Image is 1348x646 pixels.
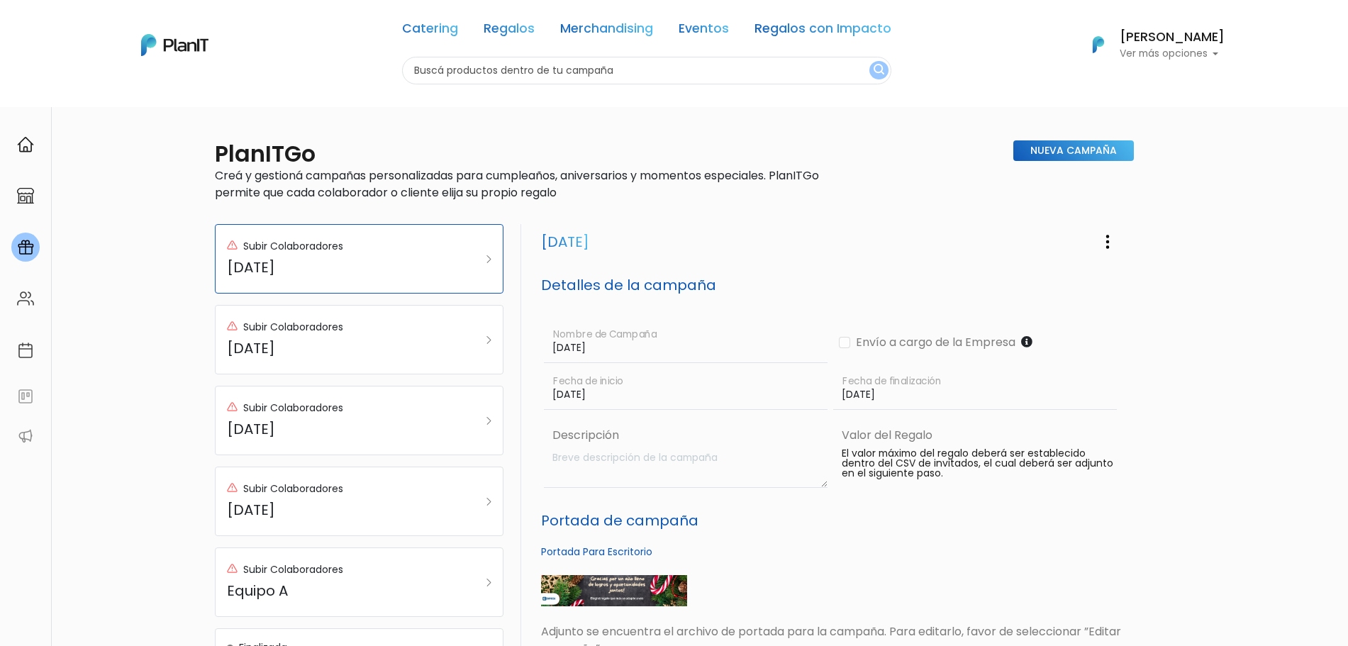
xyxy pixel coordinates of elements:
img: campaigns-02234683943229c281be62815700db0a1741e53638e28bf9629b52c665b00959.svg [17,239,34,256]
a: Nueva Campaña [1013,140,1134,161]
a: Subir Colaboradores Equipo A [215,547,503,617]
p: Subir Colaboradores [243,481,343,496]
input: Fecha de inicio [544,369,828,410]
p: Creá y gestioná campañas personalizadas para cumpleaños, aniversarios y momentos especiales. Plan... [215,167,828,201]
img: red_alert-6692e104a25ef3cab186d5182d64a52303bc48961756e84929ebdd7d06494120.svg [227,321,238,331]
a: Subir Colaboradores [DATE] [215,305,503,374]
label: Valor del Regalo [842,427,932,444]
h5: [DATE] [227,421,452,438]
a: Regalos [484,23,535,40]
p: Subir Colaboradores [243,320,343,335]
img: red_alert-6692e104a25ef3cab186d5182d64a52303bc48961756e84929ebdd7d06494120.svg [227,482,238,493]
h5: [DATE] [227,259,452,276]
a: Subir Colaboradores [DATE] [215,467,503,536]
img: people-662611757002400ad9ed0e3c099ab2801c6687ba6c219adb57efc949bc21e19d.svg [17,290,34,307]
h5: [DATE] [227,501,452,518]
img: partners-52edf745621dab592f3b2c58e3bca9d71375a7ef29c3b500c9f145b62cc070d4.svg [17,428,34,445]
h3: [DATE] [541,233,589,250]
a: Regalos con Impacto [754,23,891,40]
img: calendar-87d922413cdce8b2cf7b7f5f62616a5cf9e4887200fb71536465627b3292af00.svg [17,342,34,359]
img: red_alert-6692e104a25ef3cab186d5182d64a52303bc48961756e84929ebdd7d06494120.svg [227,240,238,250]
img: arrow_right-9280cc79ecefa84298781467ce90b80af3baf8c02d32ced3b0099fbab38e4a3c.svg [486,579,491,586]
img: PlanIt Logo [141,34,208,56]
p: El valor máximo del regalo deberá ser establecido dentro del CSV de invitados, el cual deberá ser... [842,449,1117,479]
p: Subir Colaboradores [243,562,343,577]
a: Catering [402,23,458,40]
p: Subir Colaboradores [243,401,343,416]
button: PlanIt Logo [PERSON_NAME] Ver más opciones [1074,26,1225,63]
input: Fecha de finalización [833,369,1117,410]
h5: Detalles de la campaña [541,277,1125,294]
img: arrow_right-9280cc79ecefa84298781467ce90b80af3baf8c02d32ced3b0099fbab38e4a3c.svg [486,498,491,506]
img: red_alert-6692e104a25ef3cab186d5182d64a52303bc48961756e84929ebdd7d06494120.svg [227,563,238,574]
a: Eventos [679,23,729,40]
input: Nombre de Campaña [544,322,828,363]
a: Merchandising [560,23,653,40]
img: marketplace-4ceaa7011d94191e9ded77b95e3339b90024bf715f7c57f8cf31f2d8c509eaba.svg [17,187,34,204]
label: Envío a cargo de la Empresa [850,334,1015,351]
h5: Equipo A [227,582,452,599]
input: Buscá productos dentro de tu campaña [402,57,891,84]
h6: [PERSON_NAME] [1120,31,1225,44]
a: Subir Colaboradores [DATE] [215,386,503,455]
img: arrow_right-9280cc79ecefa84298781467ce90b80af3baf8c02d32ced3b0099fbab38e4a3c.svg [486,255,491,263]
p: Subir Colaboradores [243,239,343,254]
h2: PlanITGo [215,140,316,167]
h6: Portada Para Escritorio [541,546,1125,558]
img: red_alert-6692e104a25ef3cab186d5182d64a52303bc48961756e84929ebdd7d06494120.svg [227,401,238,412]
a: Subir Colaboradores [DATE] [215,224,503,294]
img: arrow_right-9280cc79ecefa84298781467ce90b80af3baf8c02d32ced3b0099fbab38e4a3c.svg [486,336,491,344]
img: feedback-78b5a0c8f98aac82b08bfc38622c3050aee476f2c9584af64705fc4e61158814.svg [17,388,34,405]
p: Ver más opciones [1120,49,1225,59]
img: search_button-432b6d5273f82d61273b3651a40e1bd1b912527efae98b1b7a1b2c0702e16a8d.svg [874,64,884,77]
h5: [DATE] [227,340,452,357]
img: T%C3%ADtulo_primario__3_.png [541,575,687,606]
img: arrow_right-9280cc79ecefa84298781467ce90b80af3baf8c02d32ced3b0099fbab38e4a3c.svg [486,417,491,425]
img: home-e721727adea9d79c4d83392d1f703f7f8bce08238fde08b1acbfd93340b81755.svg [17,136,34,153]
img: three-dots-vertical-1c7d3df731e7ea6fb33cf85414993855b8c0a129241e2961993354d720c67b51.svg [1099,233,1116,250]
img: PlanIt Logo [1083,29,1114,60]
label: Descripción [547,427,828,444]
h5: Portada de campaña [541,512,1125,529]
